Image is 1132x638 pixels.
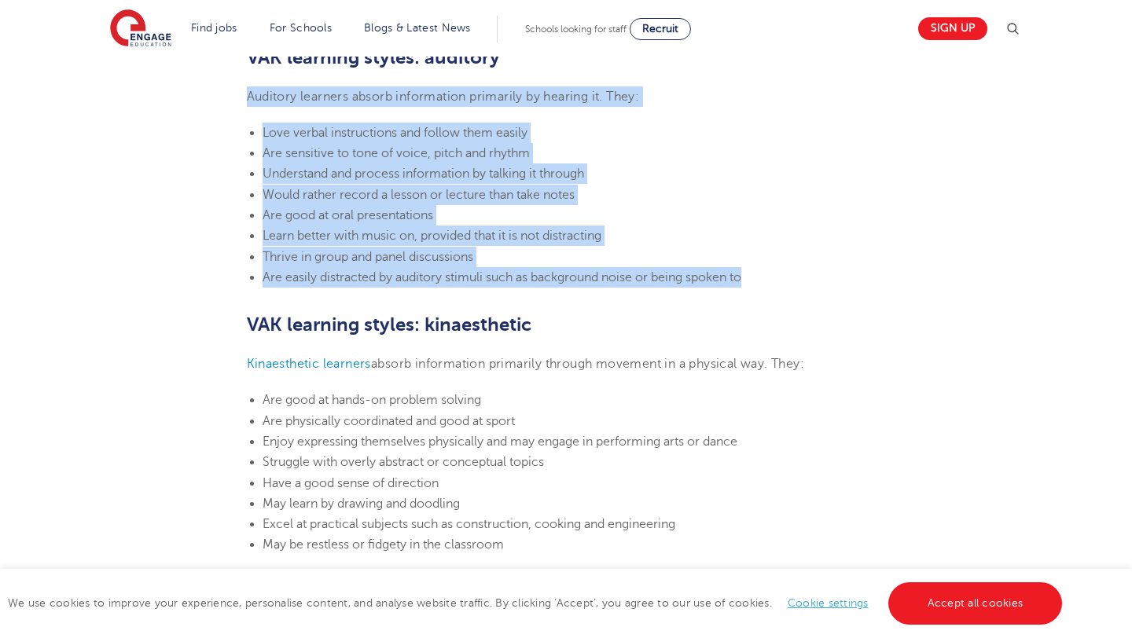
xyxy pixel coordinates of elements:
span: Are physically coordinated and good at sport [263,414,515,428]
span: May learn by drawing and doodling [263,497,460,511]
span: Understand and process information by talking it through [263,167,584,181]
span: Are good at hands-on problem solving [263,393,481,407]
img: Engage Education [110,9,171,49]
a: Cookie settings [788,597,869,609]
span: Schools looking for staff [525,24,627,35]
span: Would rather record a lesson or lecture than take notes [263,188,575,202]
a: Sign up [918,17,987,40]
span: Struggle with overly abstract or conceptual topics [263,455,544,469]
span: Are sensitive to tone of voice, pitch and rhythm [263,146,530,160]
span: Excel at practical subjects such as construction, cooking and engineering [263,517,675,531]
span: Thrive in group and panel discussions [263,250,473,264]
span: Recruit [642,23,678,35]
span: Are easily distracted by auditory stimuli such as background noise or being spoken to [263,270,741,284]
span: Have a good sense of direction [263,476,439,490]
span: May be restless or fidgety in the classroom [263,537,504,552]
span: Love verbal instructions and follow them easily [263,126,527,140]
span: Are good at oral presentations [263,208,433,222]
span: absorb information primarily through movement in a physical way. They: [371,357,804,371]
span: Learn better with music on, provided that it is not distracting [263,229,601,243]
b: VAK learning styles: kinaesthetic [247,313,531,335]
a: Accept all cookies [888,582,1063,625]
span: Enjoy expressing themselves physically and may engage in performing arts or dance [263,434,737,449]
span: Auditory learners absorb information primarily by hearing it. They: [247,90,640,104]
a: Find jobs [191,22,237,34]
span: We use cookies to improve your experience, personalise content, and analyse website traffic. By c... [8,597,1066,609]
a: Recruit [630,18,691,40]
a: For Schools [270,22,332,34]
a: Blogs & Latest News [364,22,471,34]
b: VAK learning styles: auditory [247,46,500,68]
a: Kinaesthetic learners [247,357,371,371]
